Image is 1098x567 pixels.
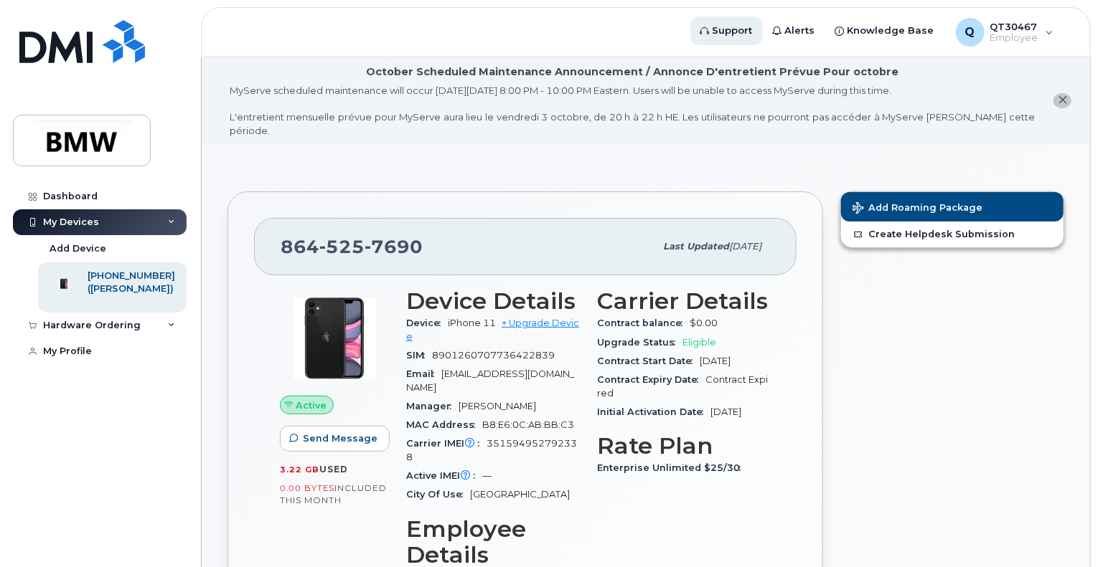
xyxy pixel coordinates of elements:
span: Contract Expiry Date [597,374,705,385]
span: [DATE] [710,406,741,417]
span: Contract Expired [597,374,768,398]
span: Eligible [682,337,716,348]
iframe: Messenger Launcher [1036,505,1087,556]
div: MyServe scheduled maintenance will occur [DATE][DATE] 8:00 PM - 10:00 PM Eastern. Users will be u... [230,84,1035,137]
button: Send Message [280,426,390,452]
span: City Of Use [406,489,470,500]
h3: Device Details [406,288,580,314]
span: [DATE] [700,356,731,366]
span: — [482,470,492,481]
span: [GEOGRAPHIC_DATA] [470,489,570,500]
span: Add Roaming Package [853,202,982,216]
span: 864 [281,236,423,257]
span: Last updated [663,241,729,252]
span: 3.22 GB [280,464,319,475]
a: + Upgrade Device [406,318,579,341]
h3: Carrier Details [597,288,771,314]
span: 525 [319,236,365,257]
span: Upgrade Status [597,337,682,348]
span: Contract balance [597,318,690,328]
span: Initial Activation Date [597,406,710,417]
span: Email [406,368,441,379]
button: Add Roaming Package [841,192,1064,221]
span: MAC Address [406,419,482,430]
span: Active IMEI [406,470,482,481]
span: B8:E6:0C:AB:BB:C3 [482,419,574,430]
h3: Rate Plan [597,433,771,459]
span: 7690 [365,236,423,257]
span: $0.00 [690,318,718,328]
img: iPhone_11.jpg [291,295,377,381]
span: [PERSON_NAME] [459,401,536,411]
span: included this month [280,482,387,506]
span: Manager [406,401,459,411]
span: [EMAIL_ADDRESS][DOMAIN_NAME] [406,368,574,392]
span: Device [406,318,448,328]
span: SIM [406,350,432,361]
span: iPhone 11 [448,318,496,328]
button: close notification [1054,93,1071,108]
span: 351594952792338 [406,438,577,462]
span: Carrier IMEI [406,438,487,449]
span: Enterprise Unlimited $25/30 [597,462,748,473]
div: October Scheduled Maintenance Announcement / Annonce D'entretient Prévue Pour octobre [366,65,898,80]
span: [DATE] [729,241,761,252]
span: Contract Start Date [597,356,700,366]
span: 0.00 Bytes [280,483,334,493]
span: 8901260707736422839 [432,350,555,361]
a: Create Helpdesk Submission [841,221,1064,247]
span: used [319,464,348,475]
span: Send Message [303,432,377,445]
span: Active [296,399,327,412]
